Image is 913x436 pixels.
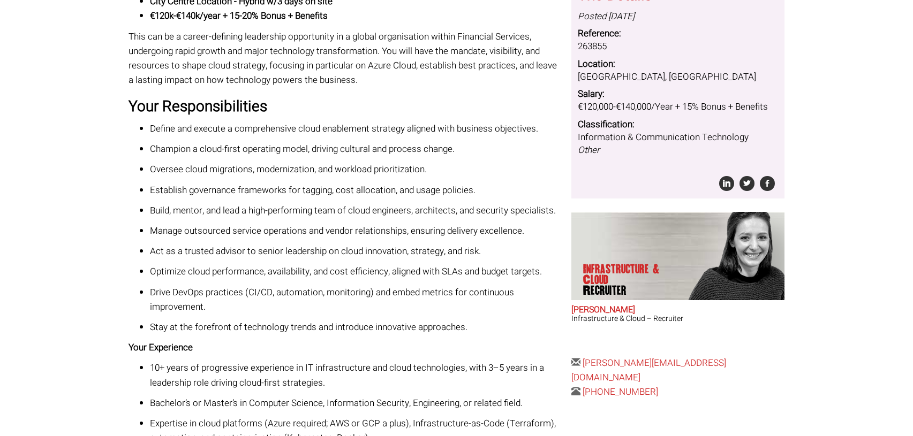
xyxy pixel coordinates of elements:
[578,40,778,53] dd: 263855
[150,162,563,177] p: Oversee cloud migrations, modernization, and workload prioritization.
[150,183,563,197] p: Establish governance frameworks for tagging, cost allocation, and usage policies.
[578,27,778,40] dt: Reference:
[578,88,778,101] dt: Salary:
[571,356,726,384] a: [PERSON_NAME][EMAIL_ADDRESS][DOMAIN_NAME]
[150,9,328,22] strong: €120k-€140k/year + 15-20% Bonus + Benefits
[129,99,563,116] h3: Your Responsibilities
[571,305,784,315] h2: [PERSON_NAME]
[578,101,778,113] dd: €120,000-€140,000/Year + 15% Bonus + Benefits
[578,71,778,83] dd: [GEOGRAPHIC_DATA], [GEOGRAPHIC_DATA]
[150,244,563,258] p: Act as a trusted advisor to senior leadership on cloud innovation, strategy, and risk.
[150,203,563,218] p: Build, mentor, and lead a high-performing team of cloud engineers, architects, and security speci...
[150,224,563,238] p: Manage outsourced service operations and vendor relationships, ensuring delivery excellence.
[129,341,193,354] strong: Your Experience
[578,118,778,131] dt: Classification:
[150,396,563,410] p: Bachelor’s or Master’s in Computer Science, Information Security, Engineering, or related field.
[583,385,658,399] a: [PHONE_NUMBER]
[583,285,666,296] span: Recruiter
[578,143,600,157] i: Other
[150,264,563,279] p: Optimize cloud performance, availability, and cost efficiency, aligned with SLAs and budget targets.
[150,285,563,314] p: Drive DevOps practices (CI/CD, automation, monitoring) and embed metrics for continuous improvement.
[578,131,778,157] dd: Information & Communication Technology
[682,212,784,300] img: Sara O'Toole does Infrastructure & Cloud Recruiter
[150,361,563,389] p: 10+ years of progressive experience in IT infrastructure and cloud technologies, with 3–5 years i...
[583,264,666,296] p: Infrastructure & Cloud
[150,142,563,156] p: Champion a cloud-first operating model, driving cultural and process change.
[571,315,784,323] h3: Infrastructure & Cloud – Recruiter
[129,30,557,87] span: This can be a career-defining leadership opportunity in a global organisation within Financial Se...
[578,58,778,71] dt: Location:
[150,320,563,334] p: Stay at the forefront of technology trends and introduce innovative approaches.
[578,10,635,23] i: Posted [DATE]
[150,121,563,136] p: Define and execute a comprehensive cloud enablement strategy aligned with business objectives.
